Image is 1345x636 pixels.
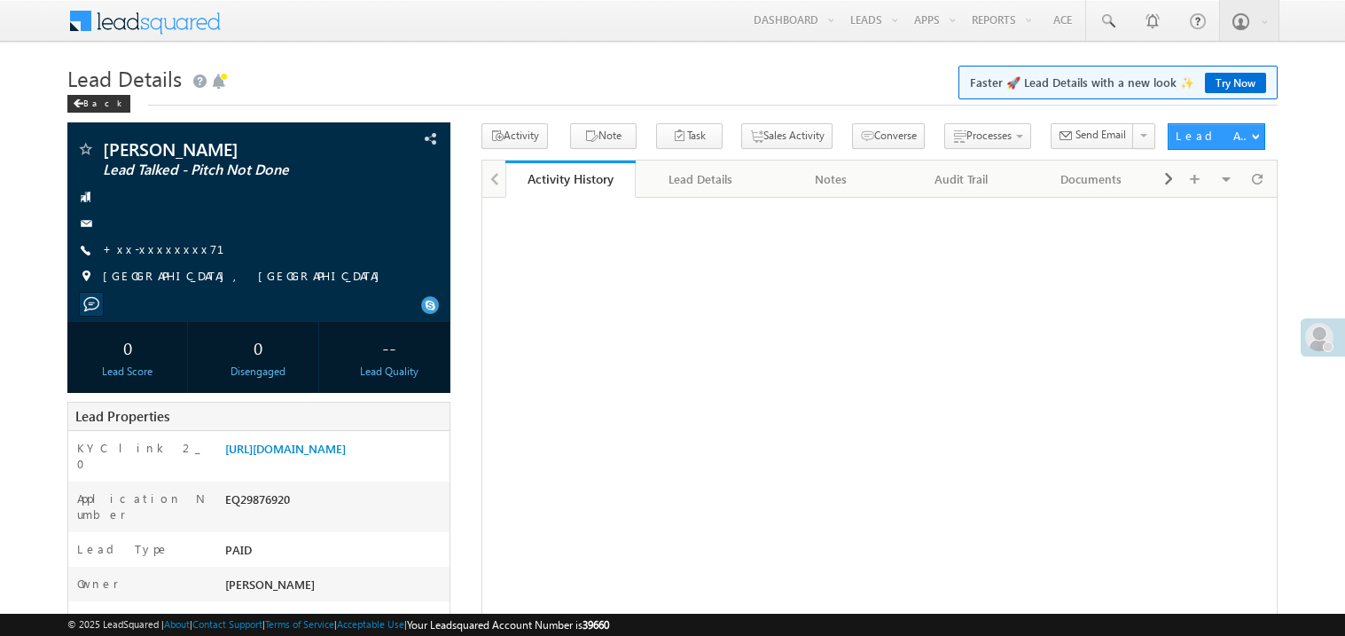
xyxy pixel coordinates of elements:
[67,616,609,633] span: © 2025 LeadSquared | | | | |
[481,123,548,149] button: Activity
[77,576,119,592] label: Owner
[583,618,609,632] span: 39660
[333,364,445,380] div: Lead Quality
[966,129,1012,142] span: Processes
[570,123,637,149] button: Note
[103,241,246,256] a: +xx-xxxxxxxx71
[67,94,139,109] a: Back
[103,140,340,158] span: [PERSON_NAME]
[1027,161,1157,198] a: Documents
[519,170,622,187] div: Activity History
[225,441,346,456] a: [URL][DOMAIN_NAME]
[1176,128,1251,144] div: Lead Actions
[72,364,184,380] div: Lead Score
[650,169,750,190] div: Lead Details
[337,618,404,630] a: Acceptable Use
[656,123,723,149] button: Task
[1051,123,1134,149] button: Send Email
[77,491,207,522] label: Application Number
[780,169,880,190] div: Notes
[1041,169,1141,190] div: Documents
[741,123,833,149] button: Sales Activity
[202,331,314,364] div: 0
[1075,127,1126,143] span: Send Email
[911,169,1011,190] div: Audit Trail
[852,123,925,149] button: Converse
[103,161,340,179] span: Lead Talked - Pitch Not Done
[221,541,450,566] div: PAID
[407,618,609,632] span: Your Leadsquared Account Number is
[67,95,130,113] div: Back
[72,331,184,364] div: 0
[636,161,766,198] a: Lead Details
[164,618,190,630] a: About
[333,331,445,364] div: --
[75,407,169,425] span: Lead Properties
[1205,73,1266,93] a: Try Now
[766,161,896,198] a: Notes
[103,268,388,286] span: [GEOGRAPHIC_DATA], [GEOGRAPHIC_DATA]
[1168,123,1265,150] button: Lead Actions
[896,161,1027,198] a: Audit Trail
[67,64,182,92] span: Lead Details
[225,577,315,592] span: [PERSON_NAME]
[265,618,334,630] a: Terms of Service
[192,618,262,630] a: Contact Support
[505,161,636,198] a: Activity History
[77,440,207,472] label: KYC link 2_0
[944,123,1031,149] button: Processes
[221,491,450,515] div: EQ29876920
[77,541,169,557] label: Lead Type
[202,364,314,380] div: Disengaged
[970,74,1266,91] span: Faster 🚀 Lead Details with a new look ✨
